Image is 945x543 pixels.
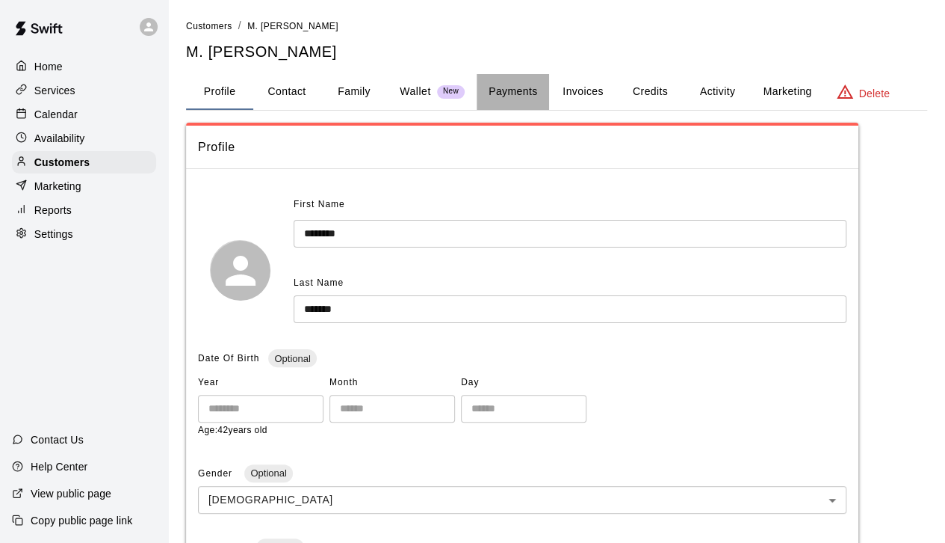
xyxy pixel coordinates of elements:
[751,74,823,110] button: Marketing
[12,55,156,78] a: Home
[186,18,927,34] nav: breadcrumb
[34,179,81,194] p: Marketing
[238,18,241,34] li: /
[31,486,111,501] p: View public page
[186,74,927,110] div: basic tabs example
[320,74,388,110] button: Family
[12,103,156,126] a: Calendar
[294,193,345,217] span: First Name
[12,223,156,245] a: Settings
[12,199,156,221] a: Reports
[12,175,156,197] a: Marketing
[34,83,75,98] p: Services
[859,86,890,101] p: Delete
[198,425,267,435] span: Age: 42 years old
[549,74,616,110] button: Invoices
[477,74,549,110] button: Payments
[186,42,927,62] h5: M. [PERSON_NAME]
[31,432,84,447] p: Contact Us
[198,486,846,514] div: [DEMOGRAPHIC_DATA]
[34,155,90,170] p: Customers
[198,353,259,363] span: Date Of Birth
[34,131,85,146] p: Availability
[12,79,156,102] a: Services
[186,21,232,31] span: Customers
[268,353,316,364] span: Optional
[198,138,846,157] span: Profile
[437,87,465,96] span: New
[244,467,292,479] span: Optional
[34,59,63,74] p: Home
[684,74,751,110] button: Activity
[34,107,78,122] p: Calendar
[329,371,455,395] span: Month
[253,74,320,110] button: Contact
[198,371,323,395] span: Year
[461,371,586,395] span: Day
[12,151,156,174] a: Customers
[12,127,156,150] a: Availability
[186,19,232,31] a: Customers
[400,84,431,99] p: Wallet
[616,74,684,110] button: Credits
[186,74,253,110] button: Profile
[198,468,235,479] span: Gender
[294,277,344,288] span: Last Name
[31,513,132,528] p: Copy public page link
[34,203,72,218] p: Reports
[247,21,338,31] span: M. [PERSON_NAME]
[31,459,87,474] p: Help Center
[34,227,73,242] p: Settings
